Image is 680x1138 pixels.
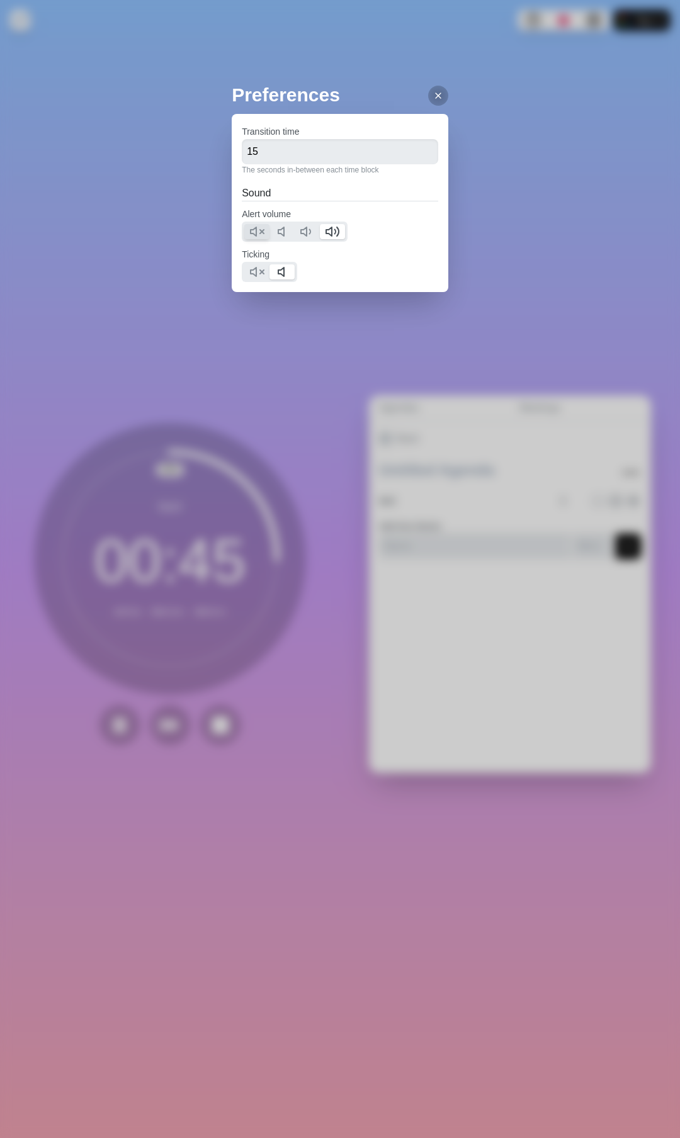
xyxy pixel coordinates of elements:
[242,127,299,137] label: Transition time
[242,186,438,201] h2: Sound
[242,209,291,219] label: Alert volume
[242,249,269,259] label: Ticking
[232,81,448,109] h2: Preferences
[242,164,438,176] p: The seconds in-between each time block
